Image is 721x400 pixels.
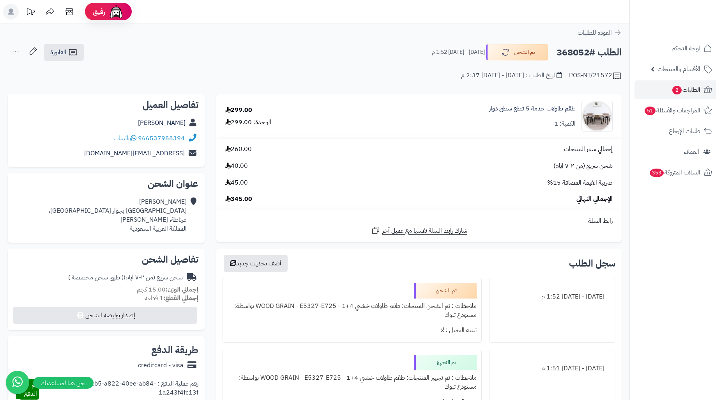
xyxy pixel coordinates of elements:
div: creditcard - visa [138,361,184,370]
h2: تفاصيل العميل [14,100,198,110]
span: ( طرق شحن مخصصة ) [68,273,124,282]
span: 260.00 [225,145,252,154]
div: [PERSON_NAME] [GEOGRAPHIC_DATA] بجوار [GEOGRAPHIC_DATA]، غرناطة، [PERSON_NAME] المملكة العربية ال... [49,197,187,233]
span: السلات المتروكة [649,167,700,178]
a: السلات المتروكة353 [634,163,716,182]
strong: إجمالي الوزن: [166,285,198,294]
span: العملاء [684,146,699,157]
a: لوحة التحكم [634,39,716,58]
span: لوحة التحكم [672,43,700,54]
div: شحن سريع (من ٢-٧ ايام) [68,273,183,282]
span: شحن سريع (من ٢-٧ ايام) [553,162,613,171]
img: logo-2.png [668,13,714,30]
a: واتساب [113,133,136,143]
span: الفاتورة [50,48,66,57]
span: 2 [672,85,682,95]
a: طقم طاولات خدمة 5 قطع سطح دوار [489,104,576,113]
h2: الطلب #368052 [557,44,622,60]
a: شارك رابط السلة نفسها مع عميل آخر [371,226,467,235]
a: الفاتورة [44,44,84,61]
span: 51 [644,106,656,116]
img: ai-face.png [108,4,124,20]
div: رابط السلة [219,217,619,226]
span: الطلبات [672,84,700,95]
a: [PERSON_NAME] [138,118,186,128]
div: الكمية: 1 [554,119,576,128]
small: 15.00 كجم [137,285,198,294]
span: شارك رابط السلة نفسها مع عميل آخر [382,226,467,235]
span: 40.00 [225,162,248,171]
button: أضف تحديث جديد [224,255,288,272]
span: العودة للطلبات [578,28,612,37]
div: [DATE] - [DATE] 1:51 م [495,361,610,376]
a: [EMAIL_ADDRESS][DOMAIN_NAME] [84,149,185,158]
h2: طريقة الدفع [151,345,198,355]
div: رقم عملية الدفع : 7471fcb5-a822-40ee-ab84-1a243f4fc13f [39,379,198,400]
span: طلبات الإرجاع [669,126,700,137]
span: ضريبة القيمة المضافة 15% [547,178,613,187]
span: المراجعات والأسئلة [644,105,700,116]
div: الوحدة: 299.00 [225,118,271,127]
div: تم الشحن [414,283,477,299]
span: تم الدفع [24,380,37,398]
div: ملاحظات : تم الشحن المنتجات: طقم طاولات خشبي 4+1 - WOOD GRAIN - E5327-E725 بواسطة: مستودع تبوك [228,299,477,323]
span: 345.00 [225,195,252,204]
small: 1 قطعة [145,293,198,303]
div: تاريخ الطلب : [DATE] - [DATE] 2:37 م [461,71,562,80]
div: تنبيه العميل : لا [228,323,477,338]
div: [DATE] - [DATE] 1:52 م [495,289,610,304]
a: 966537988394 [138,133,185,143]
a: العملاء [634,142,716,161]
a: المراجعات والأسئلة51 [634,101,716,120]
strong: إجمالي القطع: [163,293,198,303]
span: 45.00 [225,178,248,187]
span: الإجمالي النهائي [576,195,613,204]
div: تم التجهيز [414,355,477,370]
div: 299.00 [225,106,252,115]
a: طلبات الإرجاع [634,122,716,140]
div: POS-NT/21572 [569,71,622,80]
a: الطلبات2 [634,80,716,99]
h2: عنوان الشحن [14,179,198,188]
small: [DATE] - [DATE] 1:52 م [432,48,485,56]
span: إجمالي سعر المنتجات [564,145,613,154]
a: العودة للطلبات [578,28,622,37]
img: 1741873033-1-90x90.jpg [582,101,612,132]
span: 353 [649,168,664,178]
div: ملاحظات : تم تجهيز المنتجات: طقم طاولات خشبي 4+1 - WOOD GRAIN - E5327-E725 بواسطة: مستودع تبوك [228,370,477,395]
h2: تفاصيل الشحن [14,255,198,264]
button: إصدار بوليصة الشحن [13,307,197,324]
span: رفيق [93,7,105,16]
a: تحديثات المنصة [21,4,40,21]
h3: سجل الطلب [569,259,615,268]
span: الأقسام والمنتجات [657,64,700,75]
button: تم الشحن [486,44,548,60]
